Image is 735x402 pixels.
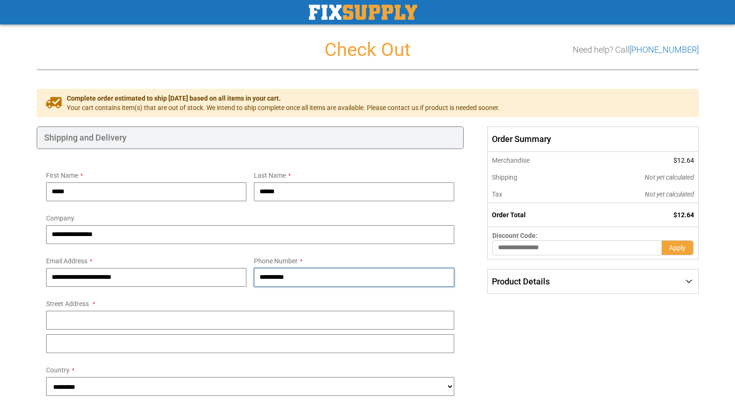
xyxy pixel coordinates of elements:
[37,39,699,60] h1: Check Out
[492,232,537,239] span: Discount Code:
[46,172,78,179] span: First Name
[645,173,694,181] span: Not yet calculated
[487,126,698,152] span: Order Summary
[309,5,417,20] img: Fix Industrial Supply
[46,214,74,222] span: Company
[37,126,464,149] div: Shipping and Delivery
[673,157,694,164] span: $12.64
[662,240,694,255] button: Apply
[488,186,581,203] th: Tax
[46,366,70,374] span: Country
[67,103,500,112] span: Your cart contains item(s) that are out of stock. We intend to ship complete once all items are a...
[254,172,286,179] span: Last Name
[673,211,694,219] span: $12.64
[488,152,581,169] th: Merchandise
[645,190,694,198] span: Not yet calculated
[669,244,686,252] span: Apply
[492,173,517,181] span: Shipping
[629,45,699,55] a: [PHONE_NUMBER]
[46,257,87,265] span: Email Address
[309,5,417,20] a: store logo
[46,300,89,307] span: Street Address
[492,276,550,286] span: Product Details
[254,257,298,265] span: Phone Number
[67,94,500,103] span: Complete order estimated to ship [DATE] based on all items in your cart.
[573,45,699,55] h3: Need help? Call
[492,211,526,219] strong: Order Total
